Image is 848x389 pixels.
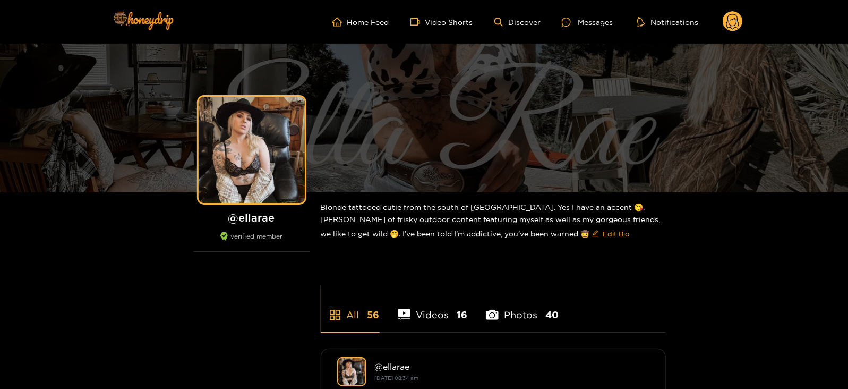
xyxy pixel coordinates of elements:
[332,17,389,27] a: Home Feed
[410,17,473,27] a: Video Shorts
[367,308,380,322] span: 56
[634,16,701,27] button: Notifications
[457,308,467,322] span: 16
[332,17,347,27] span: home
[562,16,613,28] div: Messages
[603,229,630,239] span: Edit Bio
[398,284,468,332] li: Videos
[545,308,559,322] span: 40
[494,18,541,27] a: Discover
[329,309,341,322] span: appstore
[321,192,666,251] div: Blonde tattooed cutie from the south of [GEOGRAPHIC_DATA]. Yes I have an accent 😘. [PERSON_NAME] ...
[590,225,632,242] button: editEdit Bio
[592,230,599,238] span: edit
[193,211,310,224] h1: @ ellarae
[486,284,559,332] li: Photos
[375,362,649,371] div: @ ellarae
[337,357,366,386] img: ellarae
[193,232,310,252] div: verified member
[375,375,419,381] small: [DATE] 08:34 am
[321,284,380,332] li: All
[410,17,425,27] span: video-camera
